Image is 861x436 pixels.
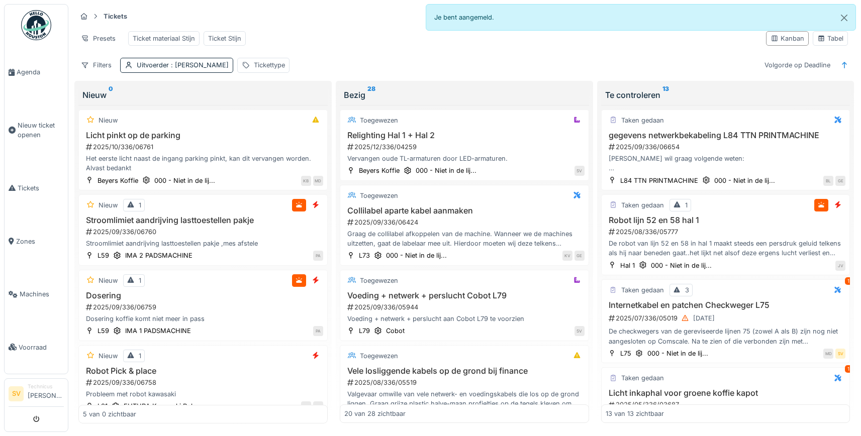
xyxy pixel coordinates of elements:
h3: Robot lijn 52 en 58 hal 1 [606,215,846,225]
div: GE [835,176,845,186]
div: [PERSON_NAME] wil graag volgende weten: - bekabeling: gelabelled, waar afgemonteerd (begin/einde)... [606,154,846,173]
div: MD [823,349,833,359]
div: 000 - Niet in de lij... [416,166,476,175]
div: Taken gedaan [621,285,664,295]
div: Valgevaar omwille van vele netwerk- en voedingskabels die los op de grond liggen. Graag grijze pl... [344,389,585,408]
div: 000 - Niet in de lij... [651,261,712,270]
div: AE [301,401,311,411]
div: Filters [76,58,116,72]
h3: Vele losliggende kabels op de grond bij finance [344,366,585,376]
div: IMA 2 PADSMACHINE [125,251,193,260]
div: Beyers Koffie [359,166,400,175]
div: SV [575,166,585,176]
div: Probleem met robot kawasaki [83,389,323,399]
div: 2025/08/336/05777 [608,227,846,237]
div: BL [823,176,833,186]
div: Toegewezen [360,191,398,200]
div: 000 - Niet in de lij... [386,251,447,260]
div: 2025/09/336/05944 [346,302,585,312]
div: Ticket materiaal Stijn [133,34,195,43]
div: Taken gedaan [621,373,664,383]
h3: Internetkabel en patchen Checkweger L75 [606,300,846,310]
sup: 28 [367,89,375,101]
a: Tickets [5,162,68,215]
sup: 13 [662,89,669,101]
div: 2025/08/336/05519 [346,378,585,387]
div: Graag de collilabel afkoppelen van de machine. Wanneer we de machines uitzetten, gaat de labelaar... [344,229,585,248]
div: 1 [139,351,141,361]
div: Dosering koffie komt niet meer in pass [83,314,323,323]
a: Nieuw ticket openen [5,99,68,162]
div: KB [301,176,311,186]
div: 2025/09/336/06760 [85,227,323,237]
div: Tickettype [254,60,285,70]
sup: 0 [109,89,113,101]
div: Kanban [771,34,804,43]
h3: Collilabel aparte kabel aanmaken [344,206,585,215]
div: Voeding + netwerk + perslucht aan Cobot L79 te voorzien [344,314,585,323]
div: Toegewezen [360,351,398,361]
div: De robot van lijn 52 en 58 in hal 1 maakt steeds een persdruk geluid telkens als hij naar beneden... [606,239,846,258]
div: 2025/09/336/06759 [85,302,323,312]
li: [PERSON_NAME] [28,383,64,404]
div: [DATE] [693,313,715,323]
div: 1 [845,277,852,285]
div: Hal 1 [620,261,635,270]
h3: Robot Pick & place [83,366,323,376]
div: L81 [98,401,108,411]
div: Toegewezen [360,276,398,285]
h3: gegevens netwerkbekabeling L84 TTN PRINTMACHINE [606,131,846,140]
div: Taken gedaan [621,116,664,125]
div: 3 [685,285,689,295]
div: Het eerste licht naast de ingang parking pinkt, kan dit vervangen worden. Alvast bedankt [83,154,323,173]
div: Presets [76,31,120,46]
div: 2025/07/336/05019 [608,312,846,324]
div: Toegewezen [360,116,398,125]
div: 2025/09/336/06424 [346,217,585,227]
div: 1 [139,200,141,210]
div: 20 van 28 zichtbaar [344,409,406,418]
span: : [PERSON_NAME] [169,61,229,69]
div: PA [313,326,323,336]
button: Close [833,5,855,31]
div: PA [313,251,323,261]
div: KV [313,401,323,411]
div: Technicus [28,383,64,390]
div: Nieuw [82,89,324,101]
div: 1 [139,276,141,285]
div: MD [313,176,323,186]
div: 13 van 13 zichtbaar [606,409,664,418]
div: FUTURA Kawasaki Robo... [124,401,205,411]
a: Zones [5,214,68,268]
img: Badge_color-CXgf-gQk.svg [21,10,51,40]
div: L75 [620,349,631,358]
div: Nieuw [99,116,118,125]
div: 000 - Niet in de lij... [154,176,215,185]
div: KV [562,251,572,261]
div: L73 [359,251,370,260]
span: Voorraad [19,343,64,352]
div: GE [575,251,585,261]
span: Nieuw ticket openen [18,121,64,140]
div: Nieuw [99,200,118,210]
div: Tabel [817,34,843,43]
span: Machines [20,289,64,299]
div: IMA 1 PADSMACHINE [125,326,191,336]
div: Nieuw [99,276,118,285]
div: SV [575,326,585,336]
div: L59 [98,326,109,336]
div: Ticket Stijn [208,34,241,43]
div: Vervangen oude TL-armaturen door LED-armaturen. [344,154,585,163]
span: Tickets [18,183,64,193]
h3: Licht inkaphal voor groene koffie kapot [606,388,846,398]
a: Voorraad [5,321,68,374]
div: De checkwegers van de gereviseerde lijnen 75 (zowel A als B) zijn nog niet aangesloten op Comscal... [606,326,846,346]
span: Agenda [17,67,64,77]
div: 2025/09/336/06758 [85,378,323,387]
div: 2025/10/336/06761 [85,142,323,152]
div: SV [835,349,845,359]
div: Cobot [386,326,405,336]
div: Je bent aangemeld. [426,4,856,31]
div: Te controleren [605,89,846,101]
div: 1 [845,365,852,373]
